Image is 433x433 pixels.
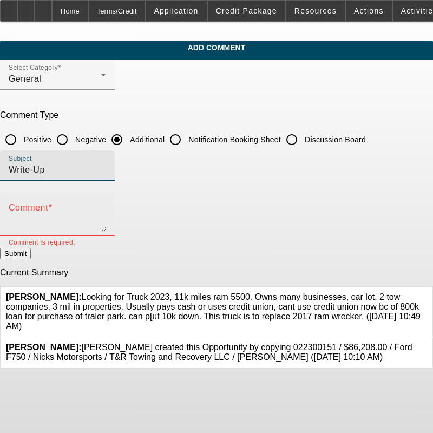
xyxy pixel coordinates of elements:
[346,1,392,21] button: Actions
[6,292,82,301] b: [PERSON_NAME]:
[216,6,277,15] span: Credit Package
[303,134,366,145] label: Discussion Board
[154,6,198,15] span: Application
[128,134,165,145] label: Additional
[6,343,82,352] b: [PERSON_NAME]:
[9,74,41,83] span: General
[6,343,412,362] span: [PERSON_NAME] created this Opportunity by copying 022300151 / $86,208.00 / Ford F750 / Nicks Moto...
[146,1,206,21] button: Application
[8,43,425,52] span: Add Comment
[354,6,384,15] span: Actions
[9,64,58,71] mat-label: Select Category
[73,134,106,145] label: Negative
[9,155,32,162] mat-label: Subject
[9,236,106,248] mat-error: Comment is required.
[286,1,345,21] button: Resources
[208,1,285,21] button: Credit Package
[294,6,337,15] span: Resources
[9,203,48,212] mat-label: Comment
[186,134,281,145] label: Notification Booking Sheet
[22,134,51,145] label: Positive
[6,292,421,331] span: Looking for Truck 2023, 11k miles ram 5500. Owns many businesses, car lot, 2 tow companies, 3 mil...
